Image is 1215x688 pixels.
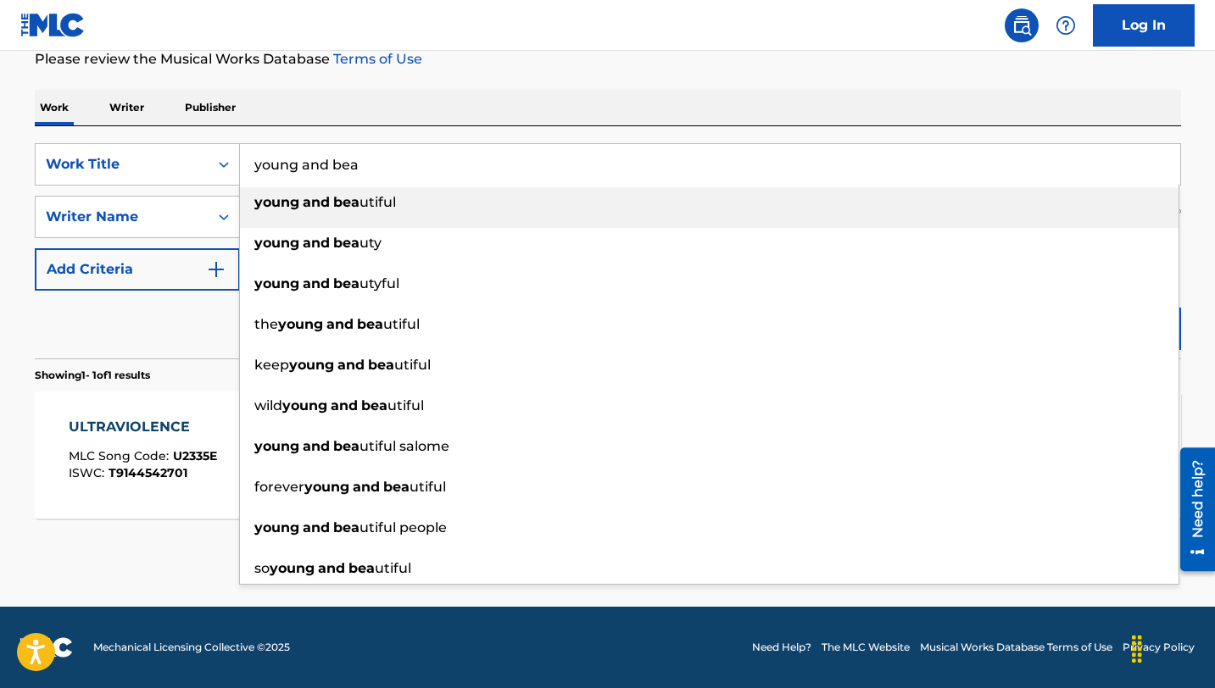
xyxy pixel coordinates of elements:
span: forever [254,479,304,495]
span: Mechanical Licensing Collective © 2025 [93,640,290,655]
strong: bea [357,316,383,332]
strong: young [282,397,327,413]
img: logo [20,637,73,657]
strong: bea [333,275,359,291]
span: utiful [394,357,431,373]
strong: bea [368,357,394,373]
strong: young [270,560,315,576]
div: ULTRAVIOLENCE [69,417,217,437]
a: Musical Works Database Terms of Use [920,640,1112,655]
span: ISWC : [69,465,109,480]
strong: young [254,235,299,251]
strong: bea [361,397,387,413]
div: Help [1049,8,1083,42]
strong: and [326,316,354,332]
span: utiful [410,479,446,495]
span: utiful [359,194,396,210]
p: Showing 1 - 1 of 1 results [35,368,150,383]
strong: and [331,397,358,413]
span: utiful [387,397,424,413]
strong: bea [348,560,375,576]
img: MLC Logo [20,13,86,37]
a: Privacy Policy [1123,640,1195,655]
img: search [1012,15,1032,36]
strong: bea [333,194,359,210]
strong: and [303,438,330,454]
a: Public Search [1005,8,1039,42]
span: T9144542701 [109,465,187,480]
button: Add Criteria [35,248,240,291]
div: Drag [1123,624,1151,674]
a: The MLC Website [822,640,910,655]
span: keep [254,357,289,373]
strong: young [304,479,349,495]
strong: and [303,194,330,210]
span: MLC Song Code : [69,448,173,463]
p: Publisher [180,90,241,125]
a: Log In [1093,4,1195,47]
strong: and [303,235,330,251]
strong: and [303,519,330,535]
span: U2335E [173,448,217,463]
span: the [254,316,278,332]
span: utiful people [359,519,447,535]
iframe: Resource Center [1168,441,1215,577]
img: 9d2ae6d4665cec9f34b9.svg [206,259,226,280]
iframe: Chat Widget [1130,607,1215,688]
strong: bea [333,438,359,454]
strong: and [318,560,345,576]
strong: young [254,438,299,454]
span: utyful [359,275,399,291]
span: utiful salome [359,438,449,454]
p: Writer [104,90,149,125]
a: ULTRAVIOLENCEMLC Song Code:U2335EISWC:T9144542701Writers (2)[PERSON_NAME] [PERSON_NAME] LAW [PERS... [35,391,1181,519]
strong: bea [333,235,359,251]
span: uty [359,235,382,251]
strong: bea [383,479,410,495]
strong: young [254,519,299,535]
strong: and [353,479,380,495]
p: Work [35,90,74,125]
div: Work Title [46,154,198,175]
strong: bea [333,519,359,535]
a: Terms of Use [330,51,422,67]
img: help [1056,15,1076,36]
p: Please review the Musical Works Database [35,49,1181,69]
span: wild [254,397,282,413]
div: Writer Name [46,207,198,227]
a: Need Help? [752,640,811,655]
strong: young [278,316,323,332]
form: Search Form [35,143,1181,358]
strong: young [254,194,299,210]
strong: young [289,357,334,373]
span: utiful [375,560,411,576]
strong: and [337,357,365,373]
span: so [254,560,270,576]
span: utiful [383,316,420,332]
strong: and [303,275,330,291]
strong: young [254,275,299,291]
